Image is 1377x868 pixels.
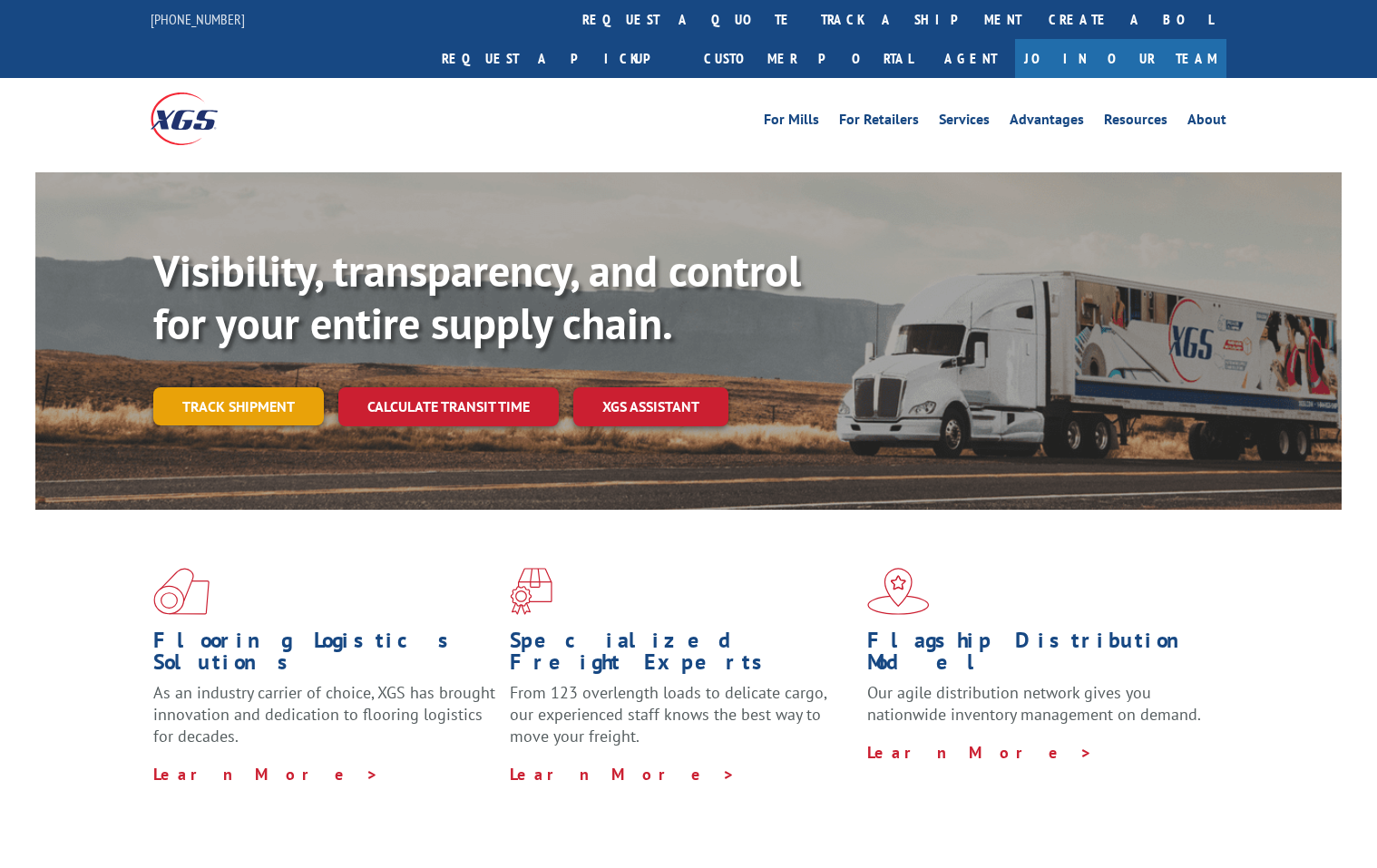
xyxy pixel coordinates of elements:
span: As an industry carrier of choice, XGS has brought innovation and dedication to flooring logistics... [153,682,495,746]
a: Calculate transit time [338,387,559,426]
p: From 123 overlength loads to delicate cargo, our experienced staff knows the best way to move you... [510,682,853,763]
a: [PHONE_NUMBER] [151,10,245,28]
h1: Specialized Freight Experts [510,629,853,682]
a: Services [939,112,990,132]
a: Join Our Team [1015,39,1226,78]
a: Request a pickup [428,39,690,78]
h1: Flooring Logistics Solutions [153,629,496,682]
a: Customer Portal [690,39,926,78]
a: Learn More > [510,764,736,785]
a: Resources [1104,112,1167,132]
a: Advantages [1010,112,1084,132]
a: Track shipment [153,387,324,425]
a: Learn More > [153,764,379,785]
h1: Flagship Distribution Model [867,629,1210,682]
a: For Retailers [839,112,919,132]
span: Our agile distribution network gives you nationwide inventory management on demand. [867,682,1201,725]
img: xgs-icon-flagship-distribution-model-red [867,568,930,615]
a: XGS ASSISTANT [573,387,728,426]
a: Learn More > [867,742,1093,763]
img: xgs-icon-total-supply-chain-intelligence-red [153,568,210,615]
a: For Mills [764,112,819,132]
a: Agent [926,39,1015,78]
a: About [1187,112,1226,132]
b: Visibility, transparency, and control for your entire supply chain. [153,242,801,351]
img: xgs-icon-focused-on-flooring-red [510,568,552,615]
